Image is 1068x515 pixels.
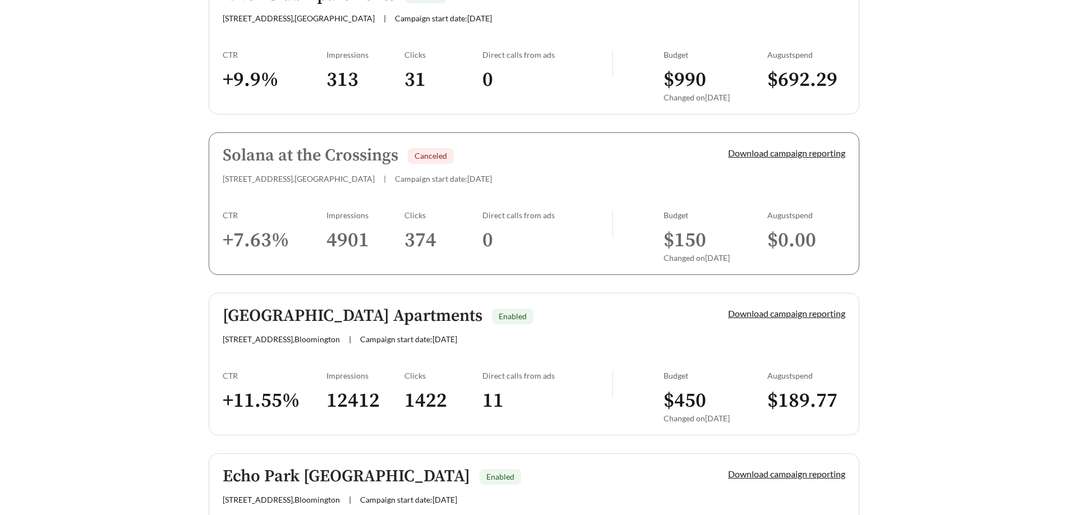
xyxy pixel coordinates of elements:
[223,228,326,253] h3: + 7.63 %
[223,334,340,344] span: [STREET_ADDRESS] , Bloomington
[326,388,404,413] h3: 12412
[223,13,375,23] span: [STREET_ADDRESS] , [GEOGRAPHIC_DATA]
[326,210,404,220] div: Impressions
[326,371,404,380] div: Impressions
[415,151,447,160] span: Canceled
[223,307,482,325] h5: [GEOGRAPHIC_DATA] Apartments
[360,334,457,344] span: Campaign start date: [DATE]
[326,50,404,59] div: Impressions
[612,210,613,237] img: line
[404,388,482,413] h3: 1422
[482,67,612,93] h3: 0
[384,13,386,23] span: |
[223,467,470,486] h5: Echo Park [GEOGRAPHIC_DATA]
[664,413,767,423] div: Changed on [DATE]
[209,132,859,275] a: Solana at the CrossingsCanceled[STREET_ADDRESS],[GEOGRAPHIC_DATA]|Campaign start date:[DATE]Downl...
[360,495,457,504] span: Campaign start date: [DATE]
[223,67,326,93] h3: + 9.9 %
[404,50,482,59] div: Clicks
[482,228,612,253] h3: 0
[384,174,386,183] span: |
[664,50,767,59] div: Budget
[767,228,845,253] h3: $ 0.00
[326,228,404,253] h3: 4901
[223,210,326,220] div: CTR
[482,388,612,413] h3: 11
[664,228,767,253] h3: $ 150
[767,388,845,413] h3: $ 189.77
[482,210,612,220] div: Direct calls from ads
[728,148,845,158] a: Download campaign reporting
[223,388,326,413] h3: + 11.55 %
[223,50,326,59] div: CTR
[767,50,845,59] div: August spend
[664,388,767,413] h3: $ 450
[664,253,767,263] div: Changed on [DATE]
[612,371,613,398] img: line
[395,13,492,23] span: Campaign start date: [DATE]
[767,371,845,380] div: August spend
[482,50,612,59] div: Direct calls from ads
[664,371,767,380] div: Budget
[664,93,767,102] div: Changed on [DATE]
[612,50,613,77] img: line
[349,334,351,344] span: |
[482,371,612,380] div: Direct calls from ads
[395,174,492,183] span: Campaign start date: [DATE]
[349,495,351,504] span: |
[404,210,482,220] div: Clicks
[486,472,514,481] span: Enabled
[223,371,326,380] div: CTR
[767,67,845,93] h3: $ 692.29
[209,293,859,435] a: [GEOGRAPHIC_DATA] ApartmentsEnabled[STREET_ADDRESS],Bloomington|Campaign start date:[DATE]Downloa...
[223,174,375,183] span: [STREET_ADDRESS] , [GEOGRAPHIC_DATA]
[664,67,767,93] h3: $ 990
[499,311,527,321] span: Enabled
[404,371,482,380] div: Clicks
[404,228,482,253] h3: 374
[767,210,845,220] div: August spend
[223,146,398,165] h5: Solana at the Crossings
[728,308,845,319] a: Download campaign reporting
[223,495,340,504] span: [STREET_ADDRESS] , Bloomington
[404,67,482,93] h3: 31
[728,468,845,479] a: Download campaign reporting
[664,210,767,220] div: Budget
[326,67,404,93] h3: 313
